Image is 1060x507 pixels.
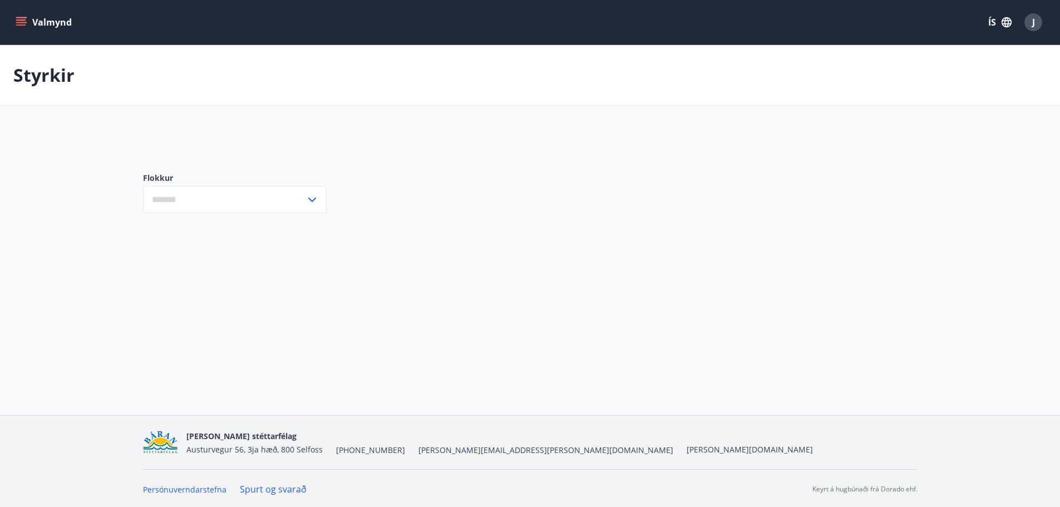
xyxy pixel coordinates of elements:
[687,444,813,455] a: [PERSON_NAME][DOMAIN_NAME]
[240,483,307,495] a: Spurt og svarað
[143,173,327,184] label: Flokkur
[13,12,76,32] button: menu
[143,431,178,455] img: Bz2lGXKH3FXEIQKvoQ8VL0Fr0uCiWgfgA3I6fSs8.png
[186,431,297,441] span: [PERSON_NAME] stéttarfélag
[186,444,323,455] span: Austurvegur 56, 3ja hæð, 800 Selfoss
[982,12,1018,32] button: ÍS
[143,484,226,495] a: Persónuverndarstefna
[418,445,673,456] span: [PERSON_NAME][EMAIL_ADDRESS][PERSON_NAME][DOMAIN_NAME]
[1032,16,1035,28] span: J
[13,63,75,87] p: Styrkir
[336,445,405,456] span: [PHONE_NUMBER]
[812,484,918,494] p: Keyrt á hugbúnaði frá Dorado ehf.
[1020,9,1047,36] button: J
